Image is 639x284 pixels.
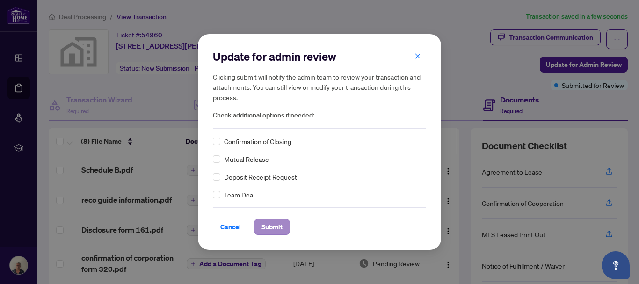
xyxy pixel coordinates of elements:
[224,172,297,182] span: Deposit Receipt Request
[261,219,283,234] span: Submit
[220,219,241,234] span: Cancel
[414,53,421,59] span: close
[213,219,248,235] button: Cancel
[602,251,630,279] button: Open asap
[224,189,254,200] span: Team Deal
[224,154,269,164] span: Mutual Release
[213,72,426,102] h5: Clicking submit will notify the admin team to review your transaction and attachments. You can st...
[224,136,291,146] span: Confirmation of Closing
[254,219,290,235] button: Submit
[213,49,426,64] h2: Update for admin review
[213,110,426,121] span: Check additional options if needed:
